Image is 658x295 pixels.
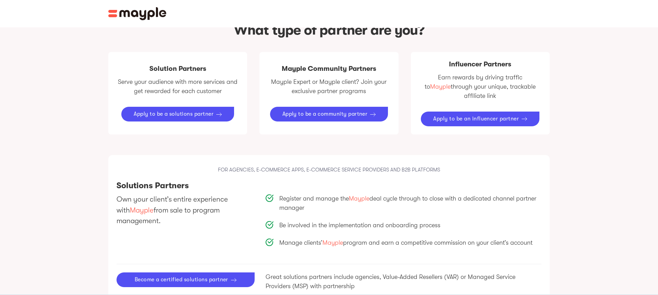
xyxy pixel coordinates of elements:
[134,111,214,117] div: Apply to be a solutions partner
[135,277,228,283] div: Become a certified solutions partner
[266,272,541,291] p: Great solutions partners include agencies, Value-Added Resellers (VAR) or Managed Service Provide...
[117,272,255,287] a: Become a certified solutions partner
[130,206,154,214] span: Mayple
[449,60,511,69] h4: Influencer Partners
[624,262,658,295] iframe: Chat Widget
[279,238,533,247] p: Manage clients’ program and earn a competitive commission on your client’s account
[419,73,541,101] p: Earn rewards by driving traffic to through your unique, trackable affiliate link
[322,239,343,246] span: Mayple
[270,107,388,121] a: Apply to be a community partner
[282,65,376,73] h4: Mayple Community Partners
[266,194,274,202] img: Yes
[282,111,368,117] div: Apply to be a community partner
[268,77,390,96] p: Mayple Expert or Mayple client? Join your exclusive partner programs
[349,195,369,202] span: Mayple
[266,238,274,246] img: Yes
[108,7,167,20] img: Mayple logo
[149,65,206,73] h4: Solution Partners
[108,21,550,40] h2: What type of partner are you?
[266,221,274,229] img: Yes
[279,194,541,213] p: Register and manage the deal cycle through to close with a dedicated channel partner manager
[121,107,234,121] a: Apply to be a solutions partner
[279,221,440,230] p: Be involved in the implementation and onboarding process
[117,166,541,174] p: FOR AGENCIES, E-COMMERCE APPS, E-COMMERCE SERVICE PROVIDERS AND B2B PLATFORMS
[433,116,519,122] div: Apply to be an influencer partner
[421,112,539,126] a: Apply to be an influencer partner
[117,180,541,191] h3: Solutions Partners
[430,83,451,90] span: Mayple
[117,77,239,96] p: Serve your audience with more services and get rewarded for each customer
[117,194,255,227] p: Own your client’s entire experience with from sale to program management.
